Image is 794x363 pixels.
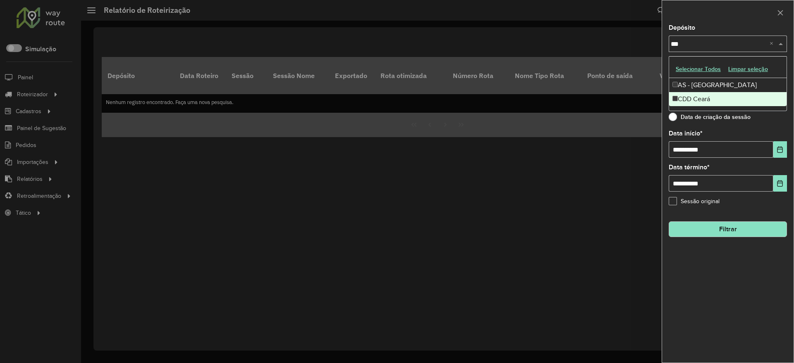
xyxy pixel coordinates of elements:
button: Filtrar [669,221,787,237]
div: AS - [GEOGRAPHIC_DATA] [669,78,787,92]
div: CDD Ceará [669,92,787,106]
label: Depósito [669,23,695,33]
label: Data de criação da sessão [669,113,751,121]
button: Selecionar Todos [672,63,725,76]
button: Limpar seleção [725,63,772,76]
span: Clear all [770,39,777,49]
button: Choose Date [773,141,787,158]
button: Choose Date [773,175,787,192]
label: Data término [669,162,710,172]
ng-dropdown-panel: Options list [669,56,787,111]
label: Data início [669,128,703,138]
label: Sessão original [669,197,720,206]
